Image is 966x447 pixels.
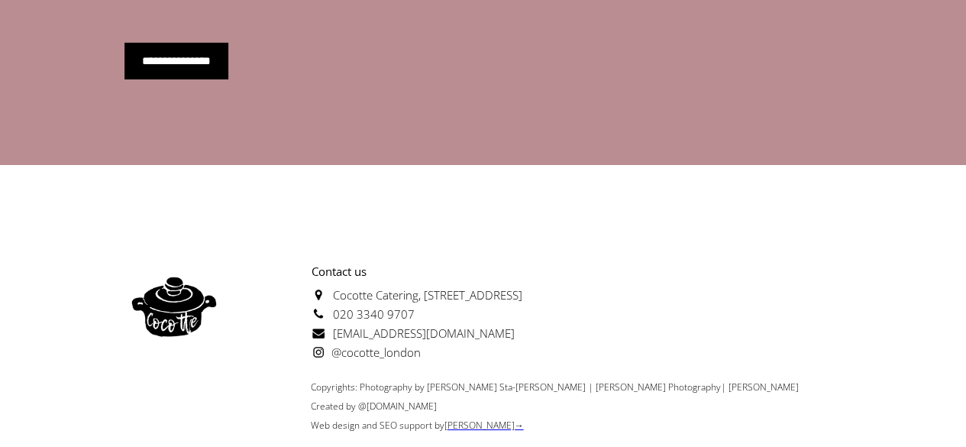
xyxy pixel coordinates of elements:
a: Cocotte Catering, [STREET_ADDRESS] [312,287,522,303]
a: 020 3340 9707 [312,306,415,322]
a: Web design and SEO support by [311,419,444,432]
strong: Contact us [312,262,367,281]
span: Created by @[DOMAIN_NAME] [311,400,437,413]
a: [EMAIL_ADDRESS][DOMAIN_NAME] [312,326,515,341]
a: [PERSON_NAME]→ [444,419,524,432]
a: @cocotte_london [312,345,421,360]
div: Copyrights: Photography by [PERSON_NAME] Sta-[PERSON_NAME] | [PERSON_NAME] Photography| [PERSON_N... [124,377,799,435]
